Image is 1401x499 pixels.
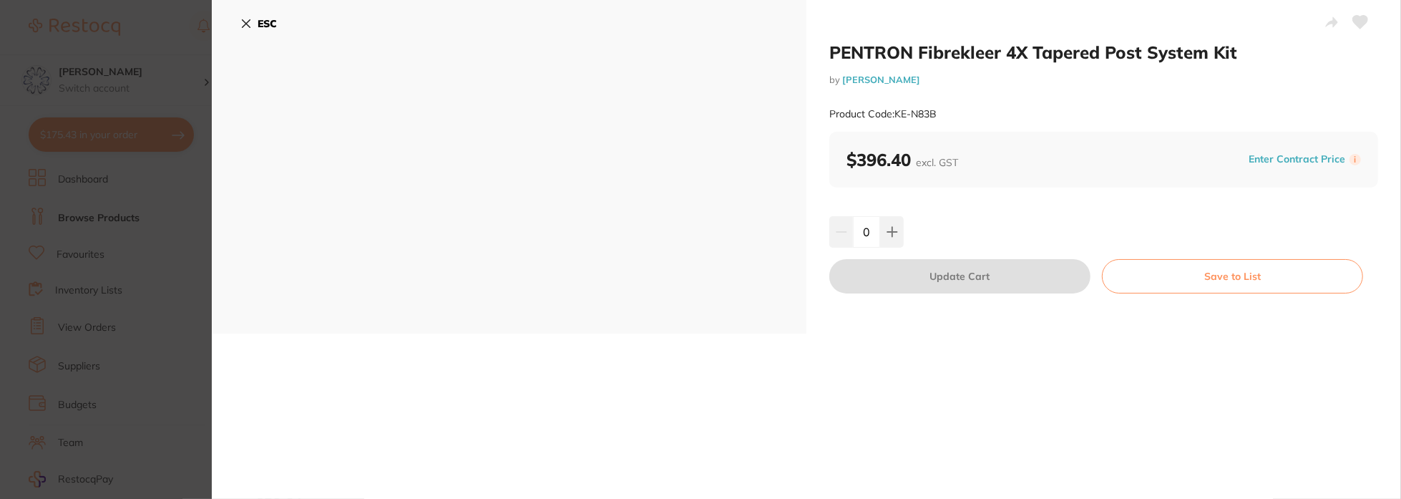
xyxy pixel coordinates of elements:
b: $396.40 [846,149,958,170]
small: Product Code: KE-N83B [829,108,937,120]
label: i [1349,154,1361,165]
h2: PENTRON Fibrekleer 4X Tapered Post System Kit [829,42,1378,63]
span: excl. GST [916,156,958,169]
button: ESC [240,11,277,36]
button: Save to List [1102,259,1363,294]
a: [PERSON_NAME] [842,74,920,85]
button: Enter Contract Price [1244,152,1349,166]
button: Update Cart [829,259,1090,294]
small: by [829,74,1378,85]
b: ESC [258,17,277,30]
